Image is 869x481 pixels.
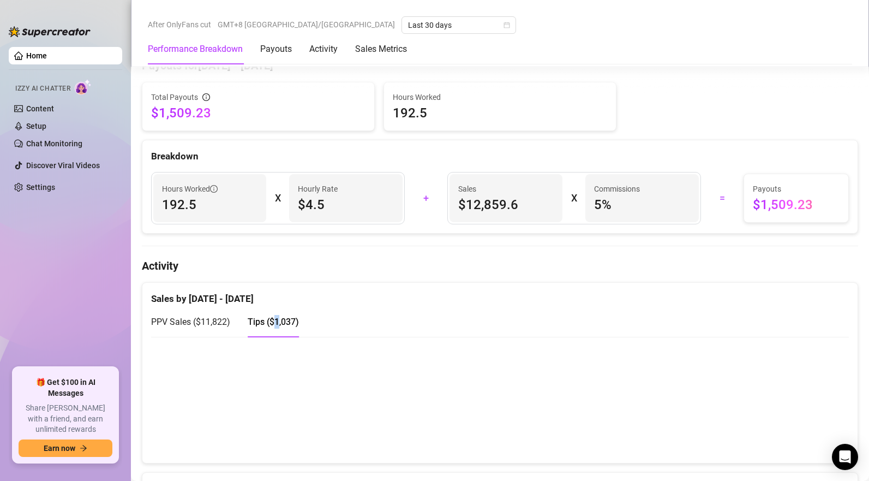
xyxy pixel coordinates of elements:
div: Open Intercom Messenger [832,444,858,470]
span: Earn now [44,444,75,453]
span: info-circle [210,185,218,193]
div: Breakdown [151,149,849,164]
span: PPV Sales ( $11,822 ) [151,317,230,327]
span: Sales [458,183,554,195]
span: calendar [504,22,510,28]
a: Settings [26,183,55,192]
span: arrow-right [80,444,87,452]
span: 5 % [594,196,690,213]
h4: Activity [142,258,858,274]
div: + [411,189,441,207]
span: GMT+8 [GEOGRAPHIC_DATA]/[GEOGRAPHIC_DATA] [218,16,395,33]
div: Sales Metrics [355,43,407,56]
div: Sales by [DATE] - [DATE] [151,283,849,306]
img: AI Chatter [75,79,92,95]
span: Share [PERSON_NAME] with a friend, and earn unlimited rewards [19,403,112,435]
a: Discover Viral Videos [26,161,100,170]
span: info-circle [202,93,210,101]
a: Content [26,104,54,113]
span: $1,509.23 [151,104,365,122]
img: logo-BBDzfeDw.svg [9,26,91,37]
div: = [708,189,737,207]
span: 🎁 Get $100 in AI Messages [19,377,112,399]
article: Commissions [594,183,640,195]
span: Hours Worked [393,91,607,103]
span: 192.5 [162,196,257,213]
span: $4.5 [298,196,393,213]
span: Total Payouts [151,91,198,103]
span: Hours Worked [162,183,218,195]
span: $12,859.6 [458,196,554,213]
span: Payouts [753,183,840,195]
a: Home [26,51,47,60]
span: 192.5 [393,104,607,122]
a: Setup [26,122,46,130]
div: Performance Breakdown [148,43,243,56]
span: After OnlyFans cut [148,16,211,33]
div: X [571,189,577,207]
span: Tips ( $1,037 ) [248,317,299,327]
a: Chat Monitoring [26,139,82,148]
div: Payouts [260,43,292,56]
button: Earn nowarrow-right [19,440,112,457]
span: Last 30 days [408,17,510,33]
article: Hourly Rate [298,183,338,195]
div: Activity [309,43,338,56]
div: X [275,189,280,207]
span: $1,509.23 [753,196,840,213]
span: Izzy AI Chatter [15,84,70,94]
